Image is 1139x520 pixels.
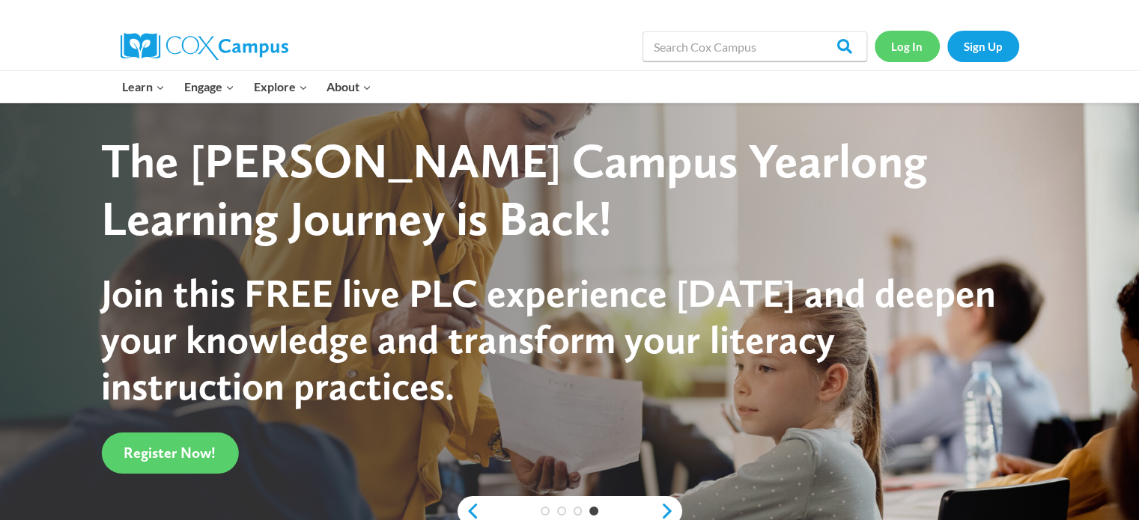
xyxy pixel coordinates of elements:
[458,502,480,520] a: previous
[947,31,1019,61] a: Sign Up
[589,507,598,516] a: 4
[113,71,175,103] button: Child menu of Learn
[174,71,244,103] button: Child menu of Engage
[101,132,1009,248] div: The [PERSON_NAME] Campus Yearlong Learning Journey is Back!
[113,71,381,103] nav: Primary Navigation
[121,33,288,60] img: Cox Campus
[101,269,995,410] span: Join this FREE live PLC experience [DATE] and deepen your knowledge and transform your literacy i...
[124,444,216,462] span: Register Now!
[875,31,940,61] a: Log In
[317,71,381,103] button: Child menu of About
[875,31,1019,61] nav: Secondary Navigation
[244,71,318,103] button: Child menu of Explore
[557,507,566,516] a: 2
[101,432,238,474] a: Register Now!
[660,502,682,520] a: next
[643,31,867,61] input: Search Cox Campus
[574,507,583,516] a: 3
[541,507,550,516] a: 1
